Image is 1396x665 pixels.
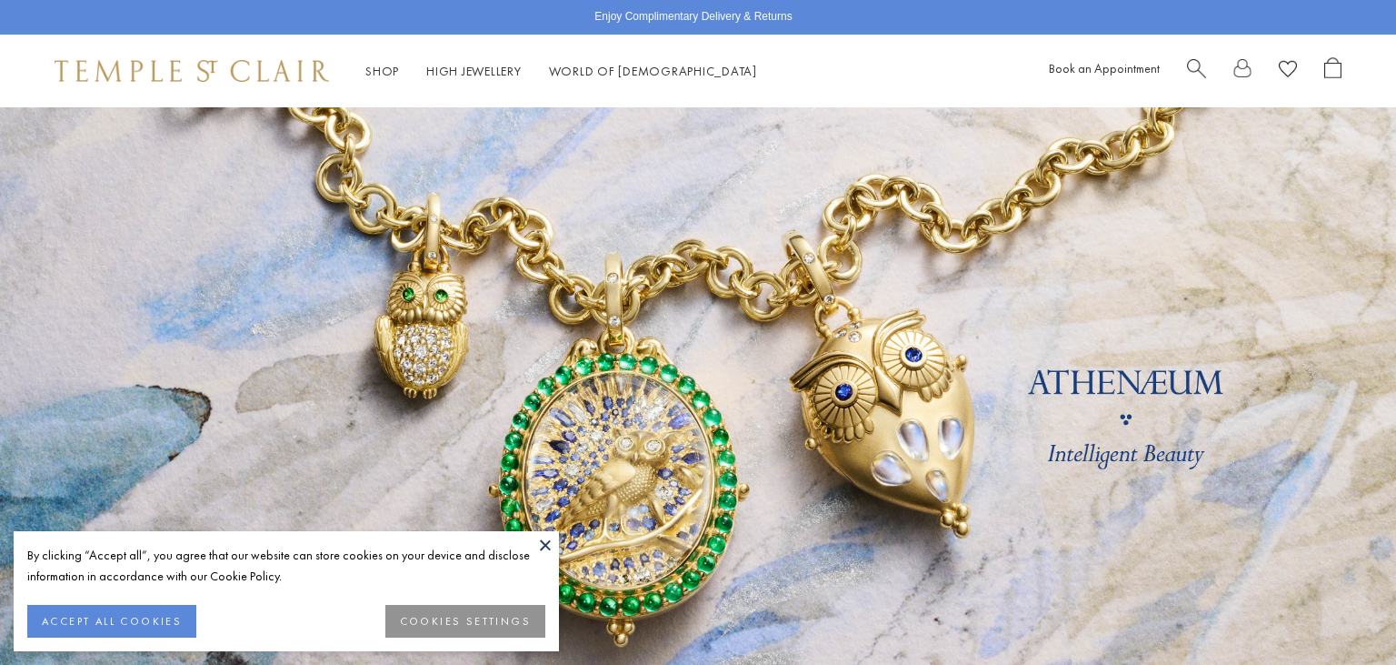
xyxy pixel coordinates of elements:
a: Search [1187,57,1206,86]
button: COOKIES SETTINGS [385,605,545,638]
a: ShopShop [365,63,399,79]
a: Open Shopping Bag [1324,57,1341,86]
a: View Wishlist [1279,57,1297,86]
img: Temple St. Clair [55,60,329,82]
a: Book an Appointment [1049,60,1160,76]
a: High JewelleryHigh Jewellery [426,63,522,79]
div: By clicking “Accept all”, you agree that our website can store cookies on your device and disclos... [27,545,545,587]
a: World of [DEMOGRAPHIC_DATA]World of [DEMOGRAPHIC_DATA] [549,63,757,79]
nav: Main navigation [365,60,757,83]
button: ACCEPT ALL COOKIES [27,605,196,638]
p: Enjoy Complimentary Delivery & Returns [594,8,792,26]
